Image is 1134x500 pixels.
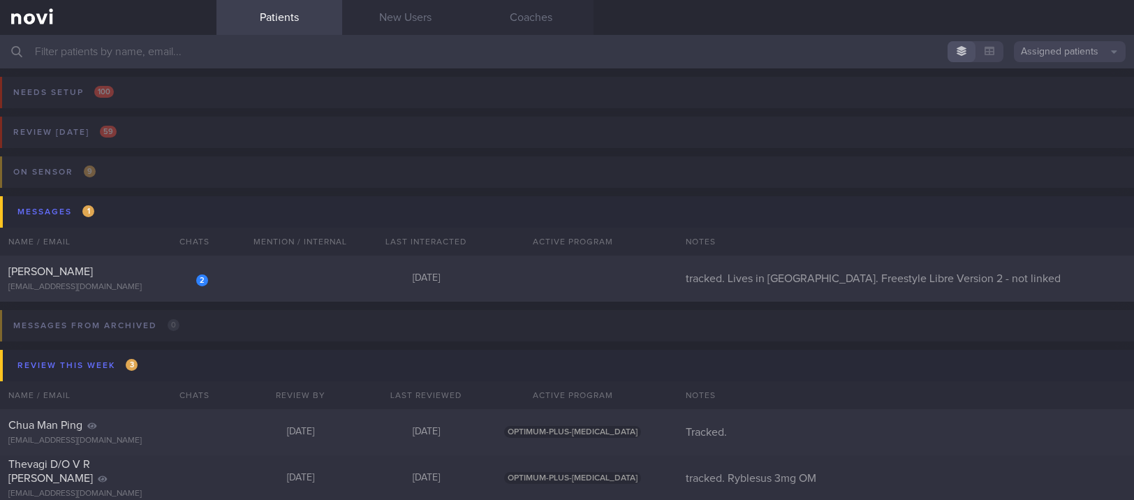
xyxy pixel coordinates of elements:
div: 2 [196,274,208,286]
span: 1 [82,205,94,217]
div: [EMAIL_ADDRESS][DOMAIN_NAME] [8,489,208,499]
span: 0 [168,319,179,331]
span: Thevagi D/O V R [PERSON_NAME] [8,459,93,484]
span: OPTIMUM-PLUS-[MEDICAL_DATA] [504,472,641,484]
span: 3 [126,359,138,371]
div: Messages from Archived [10,316,183,335]
div: tracked. Ryblesus 3mg OM [677,471,1134,485]
div: Notes [677,381,1134,409]
span: 100 [94,86,114,98]
div: Messages [14,203,98,221]
span: OPTIMUM-PLUS-[MEDICAL_DATA] [504,426,641,438]
div: Tracked. [677,425,1134,439]
div: [DATE] [237,472,363,485]
div: Needs setup [10,83,117,102]
div: Chats [161,381,216,409]
span: [PERSON_NAME] [8,266,93,277]
div: On sensor [10,163,99,182]
div: Chats [161,228,216,256]
div: Active Program [489,228,656,256]
div: tracked. Lives in [GEOGRAPHIC_DATA]. Freestyle Libre Version 2 - not linked [677,272,1134,286]
div: [DATE] [363,426,489,439]
span: 59 [100,126,117,138]
div: Last Reviewed [363,381,489,409]
div: Review [DATE] [10,123,120,142]
div: [EMAIL_ADDRESS][DOMAIN_NAME] [8,436,208,446]
span: 9 [84,166,96,177]
button: Assigned patients [1014,41,1126,62]
div: Active Program [489,381,656,409]
div: Last Interacted [363,228,489,256]
div: [DATE] [237,426,363,439]
div: [EMAIL_ADDRESS][DOMAIN_NAME] [8,282,208,293]
div: Mention / Internal [237,228,363,256]
div: Review this week [14,356,141,375]
div: Review By [237,381,363,409]
span: Chua Man Ping [8,420,82,431]
div: Notes [677,228,1134,256]
div: [DATE] [363,272,489,285]
div: [DATE] [363,472,489,485]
